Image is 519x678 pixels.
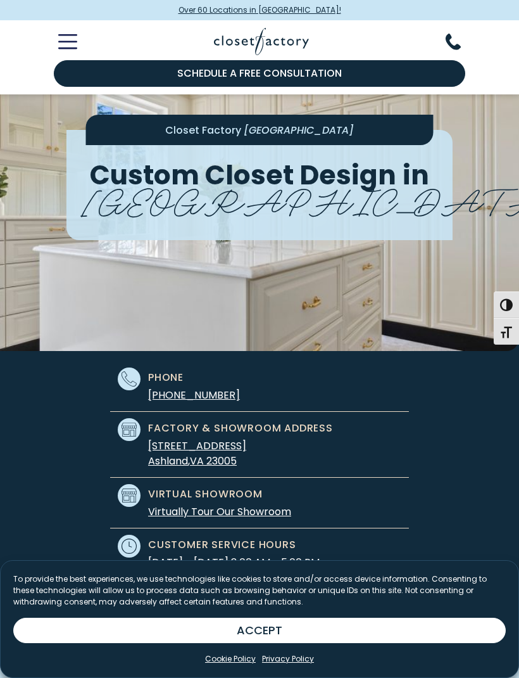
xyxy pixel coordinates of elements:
[13,618,506,643] button: ACCEPT
[148,504,291,519] a: Virtually Tour Our Showroom
[148,438,246,468] a: [STREET_ADDRESS] Ashland,VA 23005
[13,573,506,608] p: To provide the best experiences, we use technologies like cookies to store and/or access device i...
[206,454,237,468] span: 23005
[205,653,256,665] a: Cookie Policy
[214,28,309,55] img: Closet Factory Logo
[148,487,263,502] span: Virtual Showroom
[244,123,354,138] span: [GEOGRAPHIC_DATA]
[494,318,519,345] button: Toggle Font size
[403,156,429,194] span: in
[262,653,314,665] a: Privacy Policy
[148,537,296,553] span: Customer Service Hours
[122,488,137,503] img: Showroom icon
[148,370,184,385] span: Phone
[446,34,476,50] button: Phone Number
[148,421,333,436] span: Factory & Showroom Address
[148,555,320,570] span: [DATE] - [DATE] 8:00 AM - 5:00 PM
[165,123,241,138] span: Closet Factory
[148,438,246,453] span: [STREET_ADDRESS]
[90,156,396,194] span: Custom Closet Design
[178,4,341,16] span: Over 60 Locations in [GEOGRAPHIC_DATA]!
[190,454,204,468] span: VA
[148,454,188,468] span: Ashland
[494,291,519,318] button: Toggle High Contrast
[43,34,77,49] button: Toggle Mobile Menu
[148,388,240,402] a: [PHONE_NUMBER]
[54,60,465,87] a: Schedule a Free Consultation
